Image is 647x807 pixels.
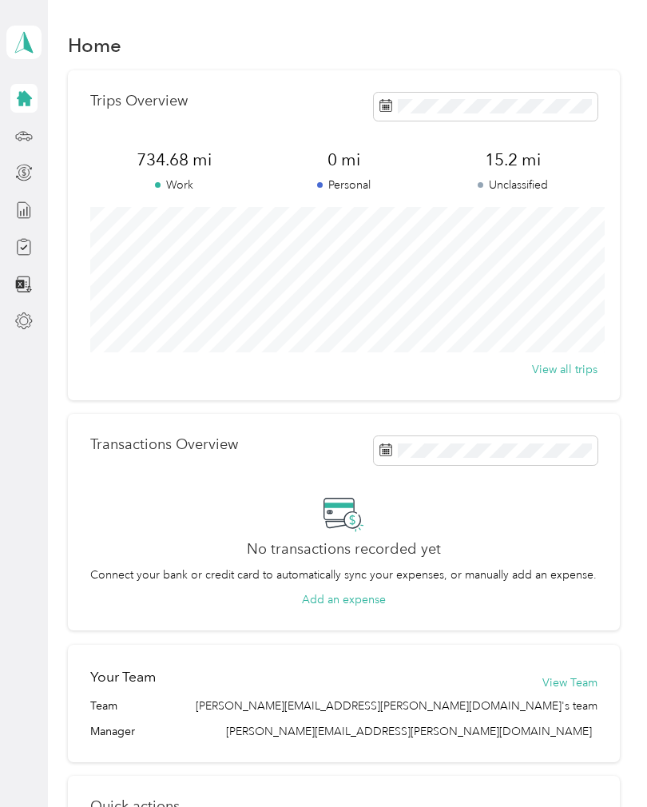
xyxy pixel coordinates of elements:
[90,436,238,453] p: Transactions Overview
[68,37,121,54] h1: Home
[542,674,597,691] button: View Team
[247,541,441,558] h2: No transactions recorded yet
[90,667,156,687] h2: Your Team
[558,718,647,807] iframe: Everlance-gr Chat Button Frame
[196,698,597,714] span: [PERSON_NAME][EMAIL_ADDRESS][PERSON_NAME][DOMAIN_NAME]'s team
[428,149,597,171] span: 15.2 mi
[302,591,386,608] button: Add an expense
[428,177,597,193] p: Unclassified
[90,93,188,109] p: Trips Overview
[259,149,428,171] span: 0 mi
[226,725,592,738] span: [PERSON_NAME][EMAIL_ADDRESS][PERSON_NAME][DOMAIN_NAME]
[90,566,597,583] p: Connect your bank or credit card to automatically sync your expenses, or manually add an expense.
[90,149,260,171] span: 734.68 mi
[532,361,597,378] button: View all trips
[90,177,260,193] p: Work
[259,177,428,193] p: Personal
[90,698,117,714] span: Team
[90,723,135,740] span: Manager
